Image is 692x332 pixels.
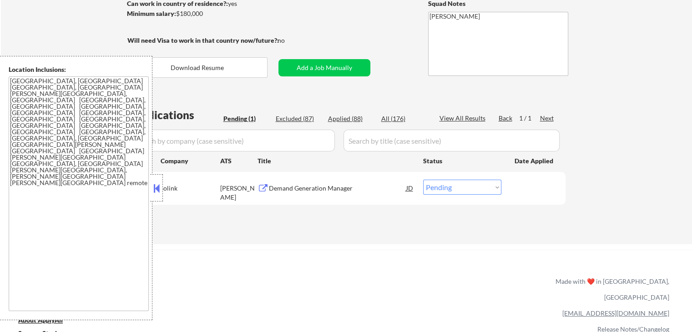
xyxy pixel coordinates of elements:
a: About ApplyAll [18,316,76,327]
div: $180,000 [127,9,278,18]
div: no [278,36,303,45]
div: 1 / 1 [519,114,540,123]
div: solink [161,184,220,193]
div: [PERSON_NAME] [220,184,258,201]
input: Search by title (case sensitive) [343,130,560,151]
div: Pending (1) [223,114,269,123]
div: Date Applied [515,156,555,166]
div: Applications [130,110,220,121]
div: All (176) [381,114,427,123]
button: Download Resume [127,57,268,78]
div: View All Results [439,114,488,123]
div: Location Inclusions: [9,65,149,74]
div: Back [499,114,513,123]
strong: Minimum salary: [127,10,176,17]
div: Next [540,114,555,123]
div: Demand Generation Manager [269,184,406,193]
input: Search by company (case sensitive) [130,130,335,151]
div: Status [423,152,501,169]
div: Made with ❤️ in [GEOGRAPHIC_DATA], [GEOGRAPHIC_DATA] [552,273,669,305]
div: Excluded (87) [276,114,321,123]
strong: Will need Visa to work in that country now/future?: [127,36,279,44]
div: Company [161,156,220,166]
button: Add a Job Manually [278,59,370,76]
div: ATS [220,156,258,166]
a: Refer & earn free applications 👯‍♀️ [18,286,365,296]
div: JD [405,180,414,196]
div: Title [258,156,414,166]
a: [EMAIL_ADDRESS][DOMAIN_NAME] [562,309,669,317]
div: Applied (88) [328,114,374,123]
